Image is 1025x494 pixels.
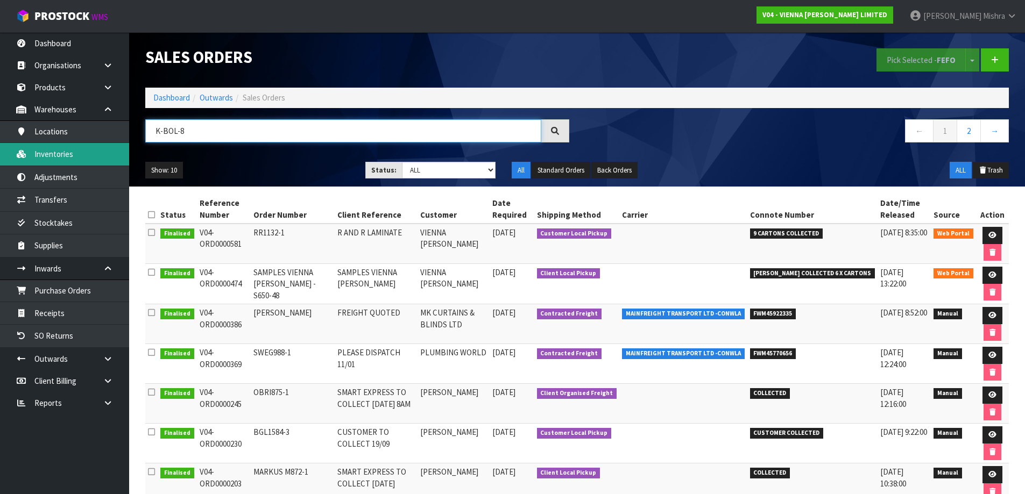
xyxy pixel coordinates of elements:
button: ALL [950,162,972,179]
span: COLLECTED [750,468,790,478]
span: Web Portal [934,228,973,239]
td: [PERSON_NAME] [418,384,490,424]
span: ProStock [34,9,89,23]
span: [DATE] [492,307,515,318]
span: Finalised [160,309,194,319]
th: Shipping Method [534,195,620,224]
td: VIENNA [PERSON_NAME] [418,264,490,304]
th: Date/Time Released [878,195,931,224]
span: Sales Orders [243,92,285,103]
span: Mishra [983,11,1005,21]
span: [DATE] 12:16:00 [880,387,906,409]
td: BGL1584-3 [251,424,335,463]
span: Manual [934,428,962,439]
button: Standard Orders [532,162,590,179]
span: Finalised [160,348,194,359]
th: Connote Number [747,195,878,224]
th: Status [158,195,197,224]
small: WMS [91,12,108,22]
span: [DATE] [492,227,515,238]
td: V04-ORD0000581 [197,224,251,264]
button: Pick Selected -FEFO [876,48,966,71]
span: Contracted Freight [537,348,602,359]
td: VIENNA [PERSON_NAME] [418,224,490,264]
td: V04-ORD0000474 [197,264,251,304]
td: [PERSON_NAME] [418,424,490,463]
td: V04-ORD0000369 [197,344,251,384]
span: Manual [934,388,962,399]
td: OBRI875-1 [251,384,335,424]
span: Finalised [160,388,194,399]
td: SAMPLES VIENNA [PERSON_NAME] - S650-48 [251,264,335,304]
th: Source [931,195,976,224]
th: Carrier [619,195,747,224]
button: Back Orders [591,162,638,179]
span: FWM45770656 [750,348,796,359]
td: MK CURTAINS & BLINDS LTD [418,304,490,344]
td: SMART EXPRESS TO COLLECT [DATE] 8AM [335,384,418,424]
strong: FEFO [937,55,956,65]
th: Order Number [251,195,335,224]
input: Search sales orders [145,119,541,142]
td: [PERSON_NAME] [251,304,335,344]
span: [DATE] [492,347,515,357]
a: Dashboard [153,92,190,103]
img: cube-alt.png [16,9,30,23]
td: FREIGHT QUOTED [335,304,418,344]
th: Date Required [490,195,534,224]
th: Customer [418,195,490,224]
span: 9 CARTONS COLLECTED [750,228,823,239]
td: PLUMBING WORLD [418,344,490,384]
span: [DATE] 12:24:00 [880,347,906,369]
span: Customer Local Pickup [537,228,612,239]
span: [DATE] 13:22:00 [880,267,906,289]
button: Show: 10 [145,162,183,179]
th: Action [976,195,1009,224]
nav: Page navigation [585,119,1009,146]
td: CUSTOMER TO COLLECT 19/09 [335,424,418,463]
span: Web Portal [934,268,973,279]
a: Outwards [200,92,233,103]
span: Client Local Pickup [537,268,600,279]
span: Manual [934,468,962,478]
span: [DATE] [492,387,515,397]
span: MAINFREIGHT TRANSPORT LTD -CONWLA [622,309,745,319]
span: Client Local Pickup [537,468,600,478]
span: FWM45922335 [750,309,796,319]
td: SAMPLES VIENNA [PERSON_NAME] [335,264,418,304]
span: [DATE] 8:35:00 [880,227,927,238]
h1: Sales Orders [145,48,569,66]
strong: V04 - VIENNA [PERSON_NAME] LIMITED [762,10,887,19]
th: Reference Number [197,195,251,224]
td: R AND R LAMINATE [335,224,418,264]
span: Customer Local Pickup [537,428,612,439]
span: Contracted Freight [537,309,602,319]
span: [DATE] [492,467,515,477]
span: Finalised [160,428,194,439]
span: CUSTOMER COLLECTED [750,428,824,439]
a: ← [905,119,934,142]
a: 1 [933,119,957,142]
span: Finalised [160,228,194,239]
th: Client Reference [335,195,418,224]
strong: Status: [371,166,397,175]
a: 2 [957,119,981,142]
span: Finalised [160,468,194,478]
td: V04-ORD0000245 [197,384,251,424]
span: [PERSON_NAME] [923,11,981,21]
span: [PERSON_NAME] COLLECTED 6 X CARTONS [750,268,875,279]
td: V04-ORD0000230 [197,424,251,463]
td: RR1132-1 [251,224,335,264]
span: Manual [934,309,962,319]
button: All [512,162,531,179]
span: [DATE] [492,267,515,277]
span: [DATE] 8:52:00 [880,307,927,318]
span: Manual [934,348,962,359]
a: → [980,119,1009,142]
span: [DATE] [492,427,515,437]
button: Trash [973,162,1009,179]
span: COLLECTED [750,388,790,399]
td: V04-ORD0000386 [197,304,251,344]
span: MAINFREIGHT TRANSPORT LTD -CONWLA [622,348,745,359]
span: Finalised [160,268,194,279]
